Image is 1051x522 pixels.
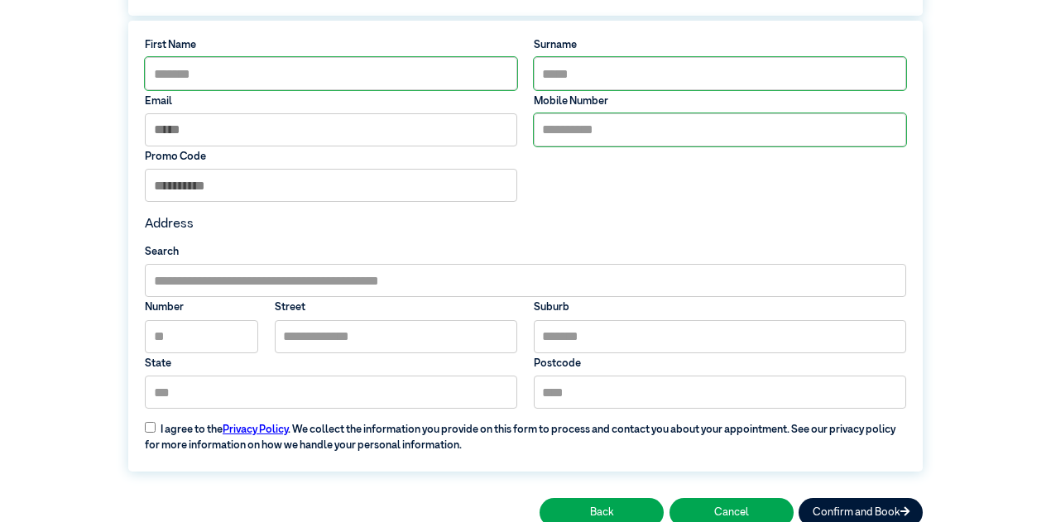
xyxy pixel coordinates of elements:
label: Mobile Number [534,93,906,109]
input: Search by Suburb [145,264,906,297]
label: First Name [145,37,517,53]
input: I agree to thePrivacy Policy. We collect the information you provide on this form to process and ... [145,422,156,433]
label: Surname [534,37,906,53]
label: Promo Code [145,149,517,165]
a: Privacy Policy [223,424,288,435]
label: Email [145,93,517,109]
label: I agree to the . We collect the information you provide on this form to process and contact you a... [137,411,914,453]
h4: Address [145,217,906,232]
label: Search [145,244,906,260]
label: Street [275,299,518,315]
label: Suburb [534,299,906,315]
label: Number [145,299,258,315]
label: Postcode [534,356,906,371]
label: State [145,356,517,371]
